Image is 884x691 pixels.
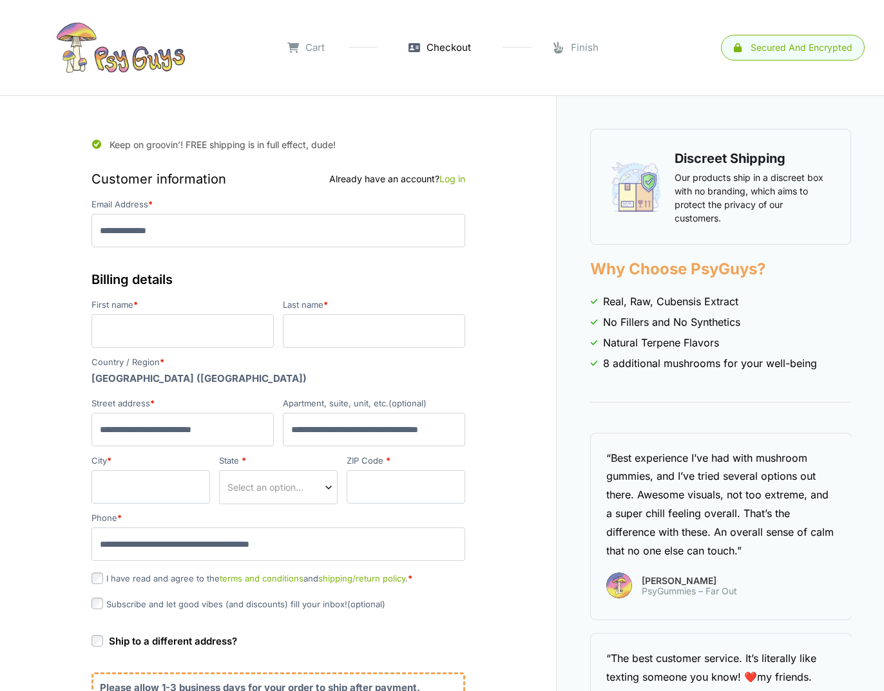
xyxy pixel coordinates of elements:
[91,635,103,647] input: Ship to a different address?
[91,200,465,209] label: Email Address
[329,172,465,185] div: Already have an account?
[91,399,274,408] label: Street address
[91,372,307,384] strong: [GEOGRAPHIC_DATA] ([GEOGRAPHIC_DATA])
[571,41,599,55] span: Finish
[91,599,385,609] label: Subscribe and let good vibes (and discounts) fill your inbox!
[91,598,103,609] input: Subscribe and let good vibes (and discounts) fill your inbox!(optional)
[603,355,817,371] span: 8 additional mushrooms for your well-being
[606,449,836,560] div: “Best experience I’ve had with mushroom gummies, and I’ve tried several options out there. Awesom...
[642,586,737,596] span: PsyGummies – Far Out
[91,129,465,155] div: Keep on groovin’! FREE shipping is in full effect, dude!
[347,457,465,465] label: ZIP Code
[91,270,465,289] h3: Billing details
[675,171,831,225] p: Our products ship in a discreet box with no branding, which aims to protect the privacy of our cu...
[91,358,465,366] label: Country / Region
[590,260,765,278] strong: Why Choose PsyGuys?
[283,399,465,408] label: Apartment, suite, unit, etc.
[603,314,740,330] span: No Fillers and No Synthetics
[318,573,405,583] a: shipping/return policy
[389,398,427,408] span: (optional)
[721,35,865,61] a: Secured and encrypted
[91,514,465,522] label: Phone
[347,599,385,609] span: (optional)
[219,470,338,504] span: State
[219,457,338,465] label: State
[751,43,852,52] div: Secured and encrypted
[603,294,738,309] span: Real, Raw, Cubensis Extract
[91,301,274,309] label: First name
[220,573,303,583] a: terms and conditions
[91,573,412,583] label: I have read and agree to the and .
[642,576,737,585] span: [PERSON_NAME]
[603,335,719,350] span: Natural Terpene Flavors
[439,173,465,184] a: Log in
[109,635,237,647] span: Ship to a different address?
[227,480,303,494] span: Select an option…
[91,457,210,465] label: City
[675,151,785,166] strong: Discreet Shipping
[283,301,465,309] label: Last name
[427,41,471,55] span: Checkout
[91,169,465,189] h3: Customer information
[91,573,103,584] input: I have read and agree to theterms and conditionsandshipping/return policy.
[287,41,325,55] a: Cart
